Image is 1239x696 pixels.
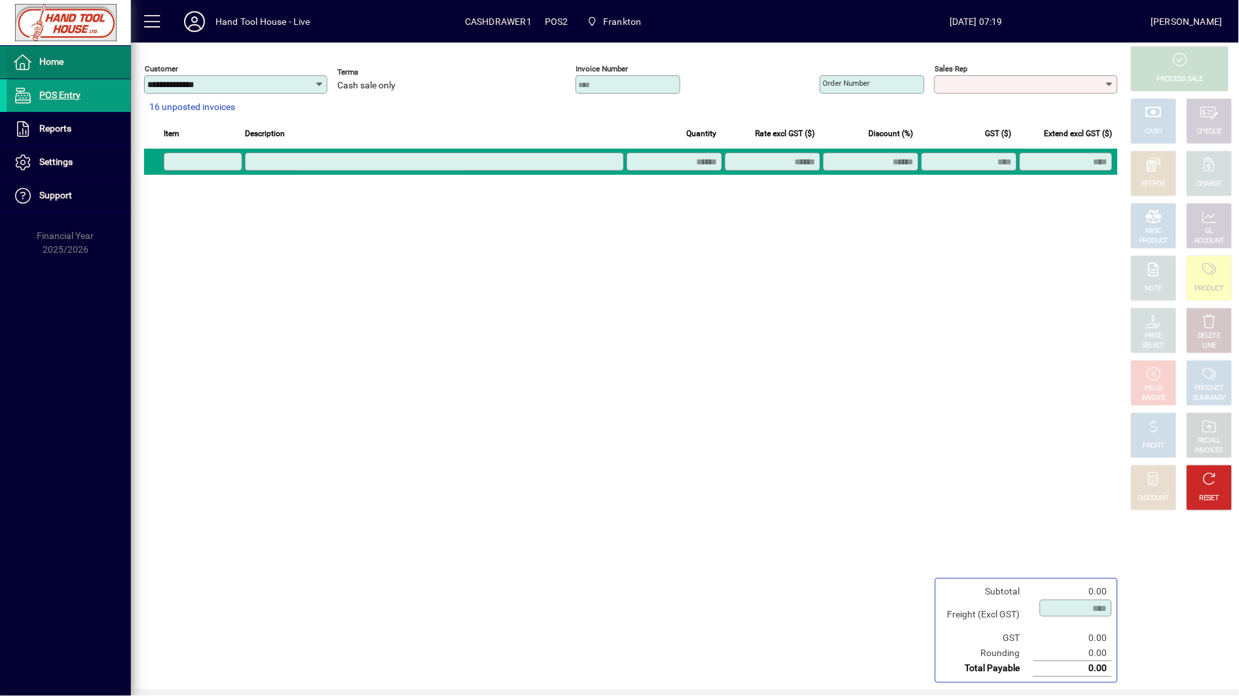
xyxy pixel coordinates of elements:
[986,126,1012,141] span: GST ($)
[7,46,131,79] a: Home
[7,179,131,212] a: Support
[582,10,647,33] span: Frankton
[941,584,1033,599] td: Subtotal
[1198,331,1221,341] div: DELETE
[245,126,285,141] span: Description
[1151,11,1223,32] div: [PERSON_NAME]
[1194,236,1225,246] div: ACCOUNT
[1138,494,1170,504] div: DISCOUNT
[1145,127,1162,137] div: CASH
[1203,341,1216,351] div: LINE
[337,81,396,91] span: Cash sale only
[164,126,179,141] span: Item
[215,11,310,32] div: Hand Tool House - Live
[1197,127,1222,137] div: CHEQUE
[603,11,641,32] span: Frankton
[1033,631,1112,646] td: 0.00
[7,146,131,179] a: Settings
[1139,236,1168,246] div: PRODUCT
[39,190,72,200] span: Support
[39,156,73,167] span: Settings
[1197,179,1223,189] div: CHARGE
[869,126,914,141] span: Discount (%)
[802,11,1151,32] span: [DATE] 07:19
[576,64,629,73] mat-label: Invoice number
[545,11,568,32] span: POS2
[1143,341,1166,351] div: SELECT
[174,10,215,33] button: Profile
[1033,646,1112,661] td: 0.00
[756,126,815,141] span: Rate excl GST ($)
[1141,394,1166,403] div: INVOICE
[145,64,178,73] mat-label: Customer
[1145,284,1162,294] div: NOTE
[1033,584,1112,599] td: 0.00
[941,661,1033,677] td: Total Payable
[465,11,532,32] span: CASHDRAWER1
[941,631,1033,646] td: GST
[1200,494,1219,504] div: RESET
[1146,227,1162,236] div: MISC
[1145,384,1162,394] div: HOLD
[941,599,1033,631] td: Freight (Excl GST)
[1193,394,1226,403] div: SUMMARY
[1198,436,1221,446] div: RECALL
[149,100,235,114] span: 16 unposted invoices
[144,96,240,119] button: 16 unposted invoices
[823,79,870,88] mat-label: Order number
[941,646,1033,661] td: Rounding
[1157,75,1203,84] div: PROCESS SALE
[1045,126,1113,141] span: Extend excl GST ($)
[1194,284,1224,294] div: PRODUCT
[1145,331,1163,341] div: PRICE
[1143,441,1165,451] div: PROFIT
[39,90,81,100] span: POS Entry
[1206,227,1214,236] div: GL
[687,126,717,141] span: Quantity
[39,56,64,67] span: Home
[1033,661,1112,677] td: 0.00
[1195,446,1223,456] div: INVOICES
[39,123,71,134] span: Reports
[7,113,131,145] a: Reports
[935,64,968,73] mat-label: Sales rep
[1142,179,1166,189] div: EFTPOS
[1194,384,1224,394] div: PRODUCT
[337,68,416,77] span: Terms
